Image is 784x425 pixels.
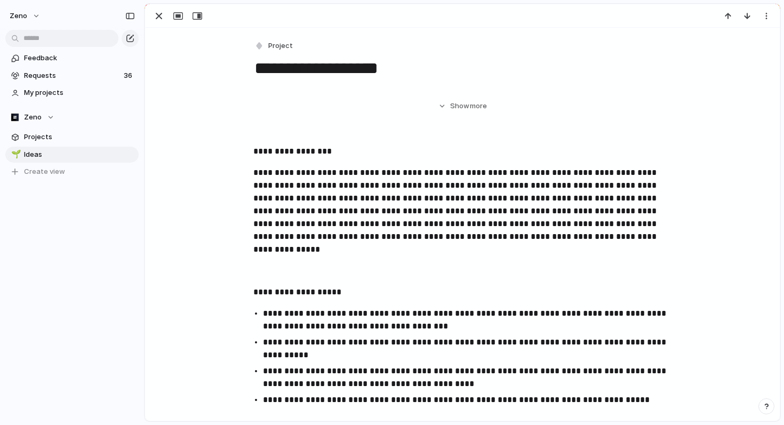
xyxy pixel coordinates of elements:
[24,132,135,142] span: Projects
[24,87,135,98] span: My projects
[5,109,139,125] button: Zeno
[5,129,139,145] a: Projects
[11,148,19,161] div: 🌱
[5,85,139,101] a: My projects
[5,50,139,66] a: Feedback
[5,147,139,163] a: 🌱Ideas
[252,38,296,54] button: Project
[10,149,20,160] button: 🌱
[5,164,139,180] button: Create view
[24,53,135,63] span: Feedback
[5,68,139,84] a: Requests36
[24,166,65,177] span: Create view
[268,41,293,51] span: Project
[24,70,121,81] span: Requests
[450,101,469,111] span: Show
[124,70,134,81] span: 36
[10,11,27,21] span: Zeno
[470,101,487,111] span: more
[24,112,42,123] span: Zeno
[5,7,46,25] button: Zeno
[253,97,671,116] button: Showmore
[24,149,135,160] span: Ideas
